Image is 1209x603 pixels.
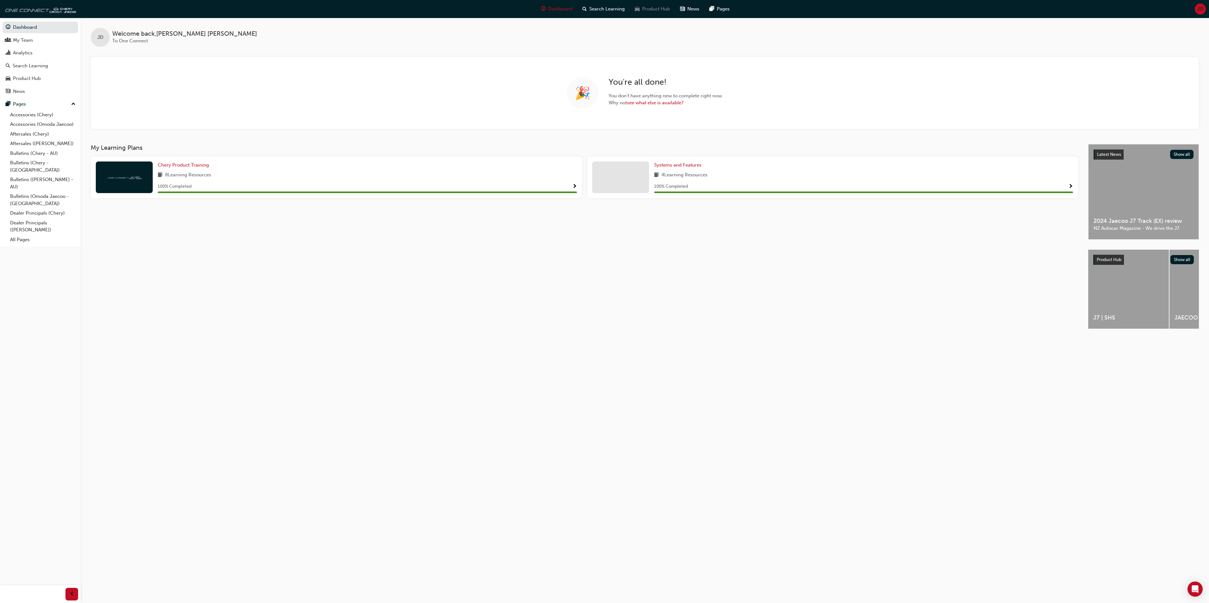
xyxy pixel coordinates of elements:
[572,183,577,191] button: Show Progress
[1170,150,1194,159] button: Show all
[609,99,723,107] span: Why not
[582,5,587,13] span: search-icon
[8,110,78,120] a: Accessories (Chery)
[1068,184,1073,190] span: Show Progress
[654,171,659,179] span: book-icon
[107,174,142,180] img: oneconnect
[572,184,577,190] span: Show Progress
[577,3,630,15] a: search-iconSearch Learning
[13,75,41,82] div: Product Hub
[70,590,74,598] span: prev-icon
[536,3,577,15] a: guage-iconDashboard
[1188,582,1203,597] div: Open Intercom Messenger
[575,89,591,97] span: 🎉
[1093,255,1194,265] a: Product HubShow all
[13,62,48,70] div: Search Learning
[709,5,714,13] span: pages-icon
[1195,3,1206,15] button: JD
[6,76,10,82] span: car-icon
[6,38,10,43] span: people-icon
[654,183,688,190] span: 100 % Completed
[1097,257,1121,262] span: Product Hub
[1094,225,1194,232] span: NZ Autocar Magazine - We drive the J7.
[8,129,78,139] a: Aftersales (Chery)
[13,49,33,57] div: Analytics
[661,171,708,179] span: 4 Learning Resources
[13,100,26,108] div: Pages
[8,139,78,149] a: Aftersales ([PERSON_NAME])
[165,171,211,179] span: 8 Learning Resources
[654,161,704,169] a: Systems and Features
[6,89,10,94] span: news-icon
[1088,250,1169,329] a: J7 | SHS
[654,162,702,168] span: Systems and Features
[6,63,10,69] span: search-icon
[3,3,76,15] img: oneconnect
[3,86,78,97] a: News
[609,77,723,87] h2: You ' re all done!
[1088,144,1199,240] a: Latest NewsShow all2024 Jaecoo J7 Track (EX) reviewNZ Autocar Magazine - We drive the J7.
[589,5,625,13] span: Search Learning
[6,101,10,107] span: pages-icon
[8,149,78,158] a: Bulletins (Chery - AU)
[112,38,148,44] span: To One Connect
[91,144,1078,151] h3: My Learning Plans
[71,100,76,108] span: up-icon
[3,47,78,59] a: Analytics
[1093,314,1164,321] span: J7 | SHS
[1068,183,1073,191] button: Show Progress
[13,37,33,44] div: My Team
[97,34,103,41] span: JD
[3,60,78,72] a: Search Learning
[3,20,78,98] button: DashboardMy TeamAnalyticsSearch LearningProduct HubNews
[680,5,685,13] span: news-icon
[548,5,572,13] span: Dashboard
[158,162,209,168] span: Chery Product Training
[609,92,723,100] span: You don ' t have anything new to complete right now.
[704,3,735,15] a: pages-iconPages
[627,100,684,106] a: see what else is available?
[1197,5,1203,13] span: JD
[8,235,78,245] a: All Pages
[1097,152,1121,157] span: Latest News
[8,119,78,129] a: Accessories (Omoda Jaecoo)
[8,218,78,235] a: Dealer Principals ([PERSON_NAME])
[112,30,257,38] span: Welcome back , [PERSON_NAME] [PERSON_NAME]
[8,208,78,218] a: Dealer Principals (Chery)
[635,5,640,13] span: car-icon
[158,171,163,179] span: book-icon
[541,5,546,13] span: guage-icon
[8,158,78,175] a: Bulletins (Chery - [GEOGRAPHIC_DATA])
[158,161,212,169] a: Chery Product Training
[3,98,78,110] button: Pages
[1170,255,1194,264] button: Show all
[642,5,670,13] span: Product Hub
[3,73,78,84] a: Product Hub
[8,192,78,208] a: Bulletins (Omoda Jaecoo - [GEOGRAPHIC_DATA])
[630,3,675,15] a: car-iconProduct Hub
[158,183,192,190] span: 100 % Completed
[3,21,78,33] a: Dashboard
[8,175,78,192] a: Bulletins ([PERSON_NAME] - AU)
[717,5,730,13] span: Pages
[6,25,10,30] span: guage-icon
[675,3,704,15] a: news-iconNews
[13,88,25,95] div: News
[1094,217,1194,225] span: 2024 Jaecoo J7 Track (EX) review
[6,50,10,56] span: chart-icon
[1094,149,1194,160] a: Latest NewsShow all
[687,5,699,13] span: News
[3,34,78,46] a: My Team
